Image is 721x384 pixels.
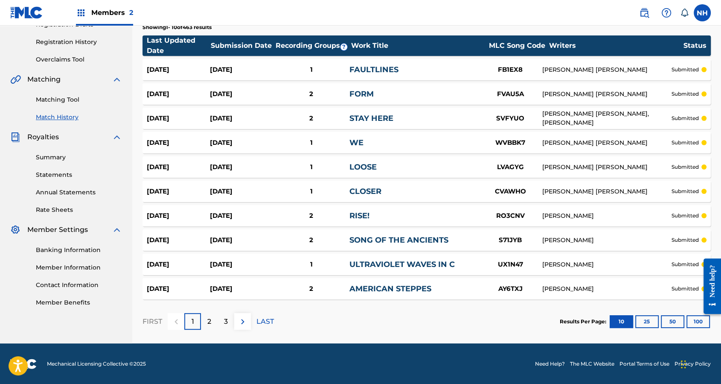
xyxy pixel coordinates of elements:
[76,8,86,18] img: Top Rightsholders
[542,260,672,269] div: [PERSON_NAME]
[349,235,448,245] a: SONG OF THE ANCIENTS
[672,212,699,220] p: submitted
[349,162,377,172] a: LOOSE
[672,66,699,73] p: submitted
[47,360,146,368] span: Mechanical Licensing Collective © 2025
[142,317,162,327] p: FIRST
[697,252,721,321] iframe: Resource Center
[10,132,20,142] img: Royalties
[478,114,542,123] div: SVFYUO
[36,153,122,162] a: Summary
[112,225,122,235] img: expand
[639,8,649,18] img: search
[672,188,699,195] p: submitted
[273,162,349,172] div: 1
[273,114,349,123] div: 2
[340,44,347,50] span: ?
[129,9,133,17] span: 2
[635,315,659,328] button: 25
[542,284,672,293] div: [PERSON_NAME]
[36,95,122,104] a: Matching Tool
[478,89,542,99] div: FVAU5A
[273,138,349,148] div: 1
[147,187,210,196] div: [DATE]
[147,114,210,123] div: [DATE]
[210,187,273,196] div: [DATE]
[211,41,275,51] div: Submission Date
[147,260,210,270] div: [DATE]
[224,317,228,327] p: 3
[273,260,349,270] div: 1
[10,359,37,369] img: logo
[192,317,194,327] p: 1
[91,8,133,18] span: Members
[478,187,542,196] div: CVAWHO
[210,211,273,221] div: [DATE]
[542,211,672,220] div: [PERSON_NAME]
[27,225,88,235] span: Member Settings
[349,260,455,269] a: ULTRAVIOLET WAVES IN C
[10,6,43,19] img: MLC Logo
[112,74,122,85] img: expand
[672,139,699,147] p: submitted
[542,187,672,196] div: [PERSON_NAME] [PERSON_NAME]
[36,263,122,272] a: Member Information
[210,162,273,172] div: [DATE]
[542,138,672,147] div: [PERSON_NAME] [PERSON_NAME]
[672,90,699,98] p: submitted
[478,138,542,148] div: WVBBK7
[683,41,706,51] div: Status
[210,114,273,123] div: [DATE]
[27,74,61,85] span: Matching
[485,41,549,51] div: MLC Song Code
[210,260,273,270] div: [DATE]
[610,315,633,328] button: 10
[674,360,711,368] a: Privacy Policy
[560,318,608,325] p: Results Per Page:
[210,138,273,148] div: [DATE]
[478,162,542,172] div: LVAGYG
[36,246,122,255] a: Banking Information
[694,4,711,21] div: User Menu
[10,225,20,235] img: Member Settings
[478,211,542,221] div: RO3CNV
[256,317,274,327] p: LAST
[273,235,349,245] div: 2
[147,35,211,56] div: Last Updated Date
[147,284,210,294] div: [DATE]
[147,89,210,99] div: [DATE]
[478,284,542,294] div: AY6TXJ
[636,4,653,21] a: Public Search
[349,65,398,74] a: FAULTLINES
[542,65,672,74] div: [PERSON_NAME] [PERSON_NAME]
[142,23,212,31] p: Showing 1 - 10 of 463 results
[349,89,374,99] a: FORM
[478,235,542,245] div: S71JYB
[36,55,122,64] a: Overclaims Tool
[36,281,122,290] a: Contact Information
[349,138,363,147] a: WE
[619,360,669,368] a: Portal Terms of Use
[672,261,699,268] p: submitted
[349,114,393,123] a: STAY HERE
[36,170,122,179] a: Statements
[273,187,349,196] div: 1
[238,317,248,327] img: right
[542,109,672,127] div: [PERSON_NAME] [PERSON_NAME], [PERSON_NAME]
[36,205,122,214] a: Rate Sheets
[349,211,369,220] a: RISE!
[36,188,122,197] a: Annual Statements
[351,41,485,51] div: Work Title
[147,235,210,245] div: [DATE]
[210,235,273,245] div: [DATE]
[678,343,721,384] iframe: Chat Widget
[147,211,210,221] div: [DATE]
[549,41,683,51] div: Writers
[672,114,699,122] p: submitted
[210,284,273,294] div: [DATE]
[36,38,122,47] a: Registration History
[570,360,614,368] a: The MLC Website
[273,211,349,221] div: 2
